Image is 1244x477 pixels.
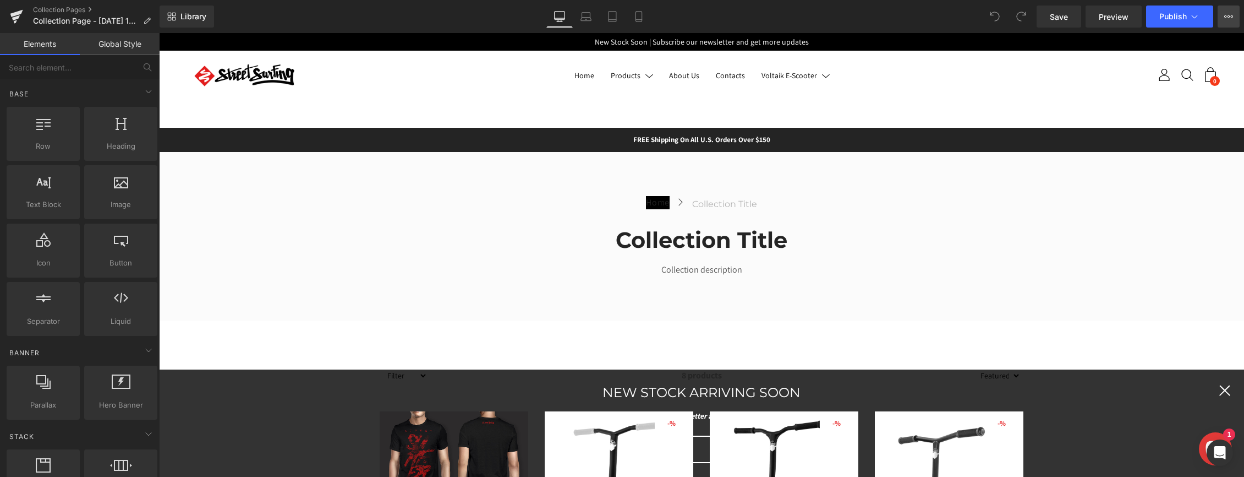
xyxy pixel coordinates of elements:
a: Voltaik E-Scooter [602,36,658,48]
h1: Collection title [533,165,598,178]
div: New Stock Soon | Subscribe our newsletter and get more updates [28,3,1057,15]
a: Contacts [557,36,586,48]
a: Home [487,163,511,176]
span: Liquid [87,316,154,327]
a: Preview [1086,6,1142,28]
a: About Us [510,36,540,48]
inbox-online-store-chat: Shopify online store chat [1037,399,1076,435]
button: Redo [1010,6,1032,28]
a: Collection Pages [33,6,160,14]
a: Laptop [573,6,599,28]
span: % [511,386,517,395]
span: Collection Page - [DATE] 18:21:26 [33,17,139,25]
a: Mobile [626,6,652,28]
p: FREE Shipping On All U.S. Orders Over $150 [432,101,653,112]
div: Open Intercom Messenger [1207,440,1233,466]
span: 0 [1051,43,1061,53]
span: Text Block [10,199,76,210]
span: Heading [87,140,154,152]
span: Separator [10,316,76,327]
span: Button [87,257,154,269]
span: Icon [10,257,76,269]
span: Library [180,12,206,21]
span: Preview [1099,11,1128,23]
span: Stack [8,431,35,442]
span: Hero Banner [87,399,154,411]
a: Desktop [546,6,573,28]
span: Publish [1159,12,1187,21]
a: New Library [160,6,214,28]
button: Undo [984,6,1006,28]
a: 0 [1045,35,1057,48]
span: Banner [8,348,41,358]
button: Publish [1146,6,1213,28]
div: Collection description [8,230,1077,243]
span: - [508,385,511,396]
span: Row [10,140,76,152]
a: Products [452,36,481,48]
h1: Collection title [8,193,1077,221]
span: - [673,385,676,396]
span: Image [87,199,154,210]
strong: 8 products [523,337,563,348]
span: - [839,385,841,396]
a: Home [415,36,435,48]
span: % [841,386,847,395]
span: Base [8,89,30,99]
span: Save [1050,11,1068,23]
a: Tablet [599,6,626,28]
span: % [676,386,682,395]
button: More [1218,6,1240,28]
span: Parallax [10,399,76,411]
a: Global Style [80,33,160,55]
